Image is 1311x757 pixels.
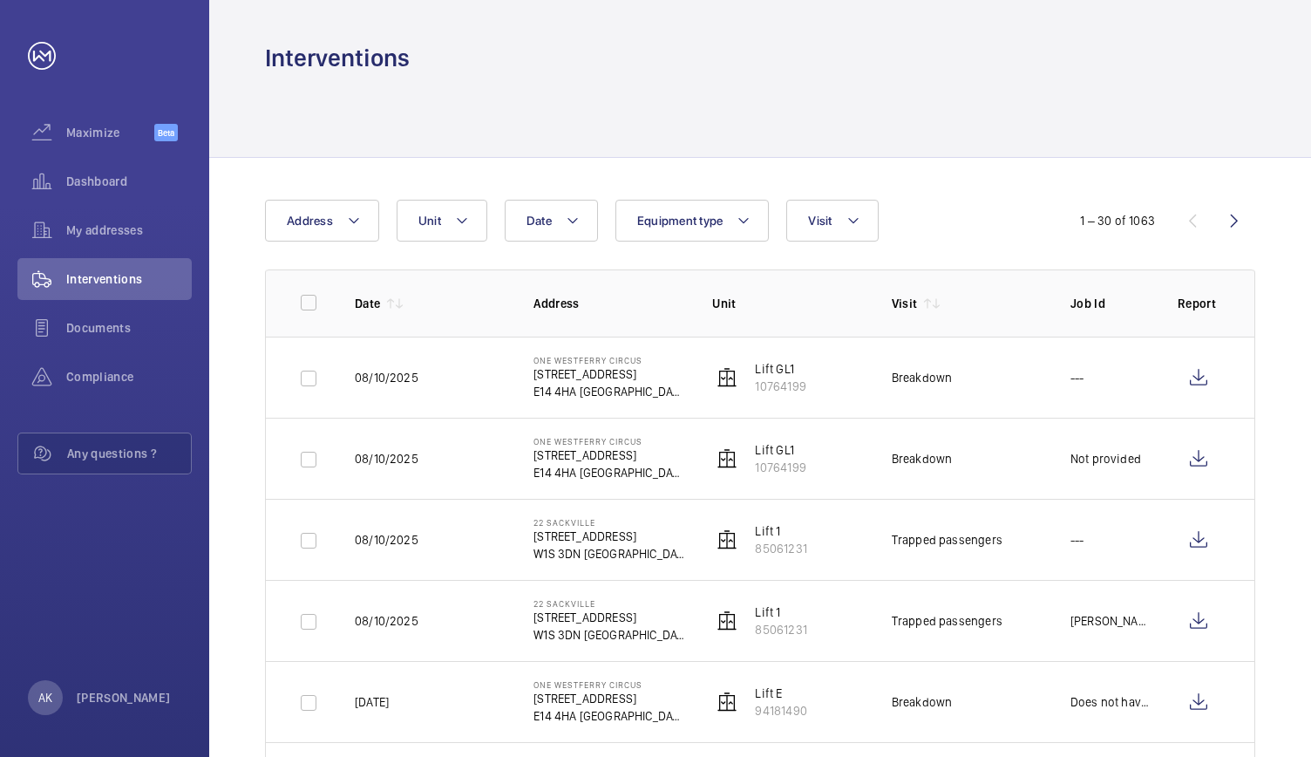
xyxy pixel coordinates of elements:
[755,604,806,621] p: Lift 1
[77,689,171,706] p: [PERSON_NAME]
[615,200,770,242] button: Equipment type
[892,693,953,711] div: Breakdown
[355,450,418,467] p: 08/10/2025
[533,464,684,481] p: E14 4HA [GEOGRAPHIC_DATA]
[287,214,333,228] span: Address
[533,436,684,447] p: One Westferry Circus
[533,707,684,725] p: E14 4HA [GEOGRAPHIC_DATA]
[533,609,684,626] p: [STREET_ADDRESS]
[533,690,684,707] p: [STREET_ADDRESS]
[355,369,418,386] p: 08/10/2025
[154,124,178,141] span: Beta
[526,214,552,228] span: Date
[755,702,806,719] p: 94181490
[418,214,441,228] span: Unit
[755,441,805,459] p: Lift GL1
[755,540,806,557] p: 85061231
[1070,693,1150,711] p: Does not have one
[355,693,389,711] p: [DATE]
[1080,212,1155,229] div: 1 – 30 of 1063
[1070,295,1150,312] p: Job Id
[355,531,418,549] p: 08/10/2025
[717,692,737,713] img: elevator.svg
[892,450,953,467] div: Breakdown
[533,383,684,400] p: E14 4HA [GEOGRAPHIC_DATA]
[505,200,598,242] button: Date
[1178,295,1219,312] p: Report
[1070,450,1141,467] p: Not provided
[755,459,805,476] p: 10764199
[892,531,1002,549] div: Trapped passengers
[755,522,806,540] p: Lift 1
[1070,369,1084,386] p: ---
[66,368,192,385] span: Compliance
[892,612,1002,630] div: Trapped passengers
[717,448,737,469] img: elevator.svg
[1070,612,1150,630] p: [PERSON_NAME]
[533,355,684,365] p: One Westferry Circus
[66,270,192,288] span: Interventions
[397,200,487,242] button: Unit
[265,42,410,74] h1: Interventions
[66,124,154,141] span: Maximize
[892,295,918,312] p: Visit
[786,200,878,242] button: Visit
[755,360,805,378] p: Lift GL1
[892,369,953,386] div: Breakdown
[717,529,737,550] img: elevator.svg
[1070,531,1084,549] p: ---
[717,367,737,388] img: elevator.svg
[66,173,192,190] span: Dashboard
[533,545,684,563] p: W1S 3DN [GEOGRAPHIC_DATA]
[533,295,684,312] p: Address
[355,295,380,312] p: Date
[533,598,684,609] p: 22 Sackville
[533,679,684,690] p: One Westferry Circus
[533,626,684,644] p: W1S 3DN [GEOGRAPHIC_DATA]
[717,610,737,631] img: elevator.svg
[808,214,832,228] span: Visit
[533,517,684,528] p: 22 Sackville
[755,621,806,638] p: 85061231
[355,612,418,630] p: 08/10/2025
[533,528,684,545] p: [STREET_ADDRESS]
[533,447,684,464] p: [STREET_ADDRESS]
[265,200,379,242] button: Address
[755,685,806,702] p: Lift E
[712,295,863,312] p: Unit
[637,214,723,228] span: Equipment type
[66,319,192,337] span: Documents
[66,222,192,239] span: My addresses
[38,689,52,706] p: AK
[533,365,684,383] p: [STREET_ADDRESS]
[67,445,191,462] span: Any questions ?
[755,378,805,395] p: 10764199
